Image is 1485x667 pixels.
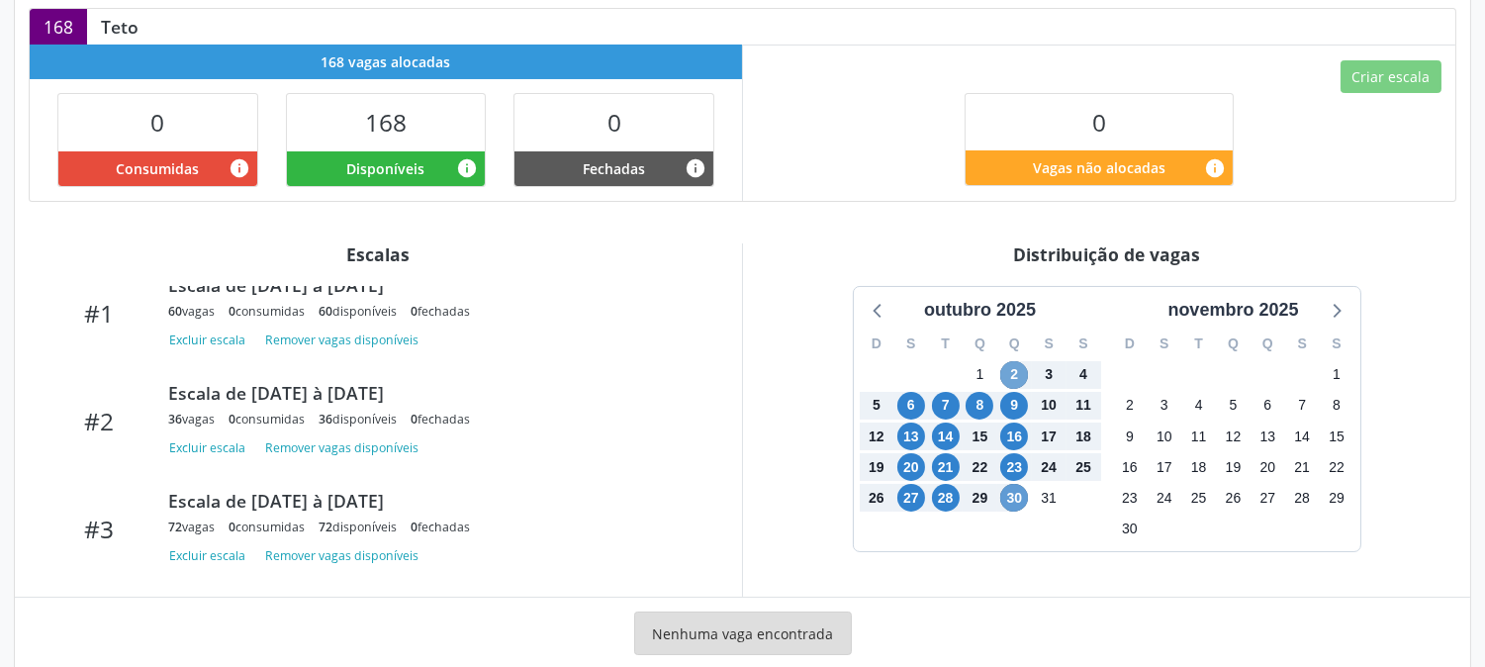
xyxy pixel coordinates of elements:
[411,303,418,320] span: 0
[1000,423,1028,450] span: quinta-feira, 16 de outubro de 2025
[1035,484,1063,512] span: sexta-feira, 31 de outubro de 2025
[1323,361,1350,389] span: sábado, 1 de novembro de 2025
[1323,453,1350,481] span: sábado, 22 de novembro de 2025
[346,158,424,179] span: Disponíveis
[966,361,993,389] span: quarta-feira, 1 de outubro de 2025
[1288,392,1316,420] span: sexta-feira, 7 de novembro de 2025
[1219,423,1247,450] span: quarta-feira, 12 de novembro de 2025
[229,303,235,320] span: 0
[257,327,426,353] button: Remover vagas disponíveis
[29,243,728,265] div: Escalas
[583,158,645,179] span: Fechadas
[1151,392,1178,420] span: segunda-feira, 3 de novembro de 2025
[1185,484,1213,512] span: terça-feira, 25 de novembro de 2025
[257,542,426,569] button: Remover vagas disponíveis
[932,484,960,512] span: terça-feira, 28 de outubro de 2025
[1253,453,1281,481] span: quinta-feira, 20 de novembro de 2025
[168,327,253,353] button: Excluir escala
[30,9,87,45] div: 168
[1288,423,1316,450] span: sexta-feira, 14 de novembro de 2025
[1219,453,1247,481] span: quarta-feira, 19 de novembro de 2025
[1069,392,1097,420] span: sábado, 11 de outubro de 2025
[1000,484,1028,512] span: quinta-feira, 30 de outubro de 2025
[1069,423,1097,450] span: sábado, 18 de outubro de 2025
[168,519,182,535] span: 72
[897,484,925,512] span: segunda-feira, 27 de outubro de 2025
[229,519,235,535] span: 0
[863,453,890,481] span: domingo, 19 de outubro de 2025
[168,382,700,404] div: Escala de [DATE] à [DATE]
[1151,423,1178,450] span: segunda-feira, 10 de novembro de 2025
[229,411,305,428] div: consumidas
[932,392,960,420] span: terça-feira, 7 de outubro de 2025
[1032,329,1067,359] div: S
[1069,453,1097,481] span: sábado, 25 de outubro de 2025
[168,542,253,569] button: Excluir escala
[1000,453,1028,481] span: quinta-feira, 23 de outubro de 2025
[229,303,305,320] div: consumidas
[411,519,470,535] div: fechadas
[168,411,215,428] div: vagas
[87,16,152,38] div: Teto
[168,411,182,428] span: 36
[1160,297,1306,324] div: novembro 2025
[456,157,478,179] i: Vagas alocadas e sem marcações associadas
[168,303,182,320] span: 60
[1185,392,1213,420] span: terça-feira, 4 de novembro de 2025
[1092,106,1106,139] span: 0
[319,519,397,535] div: disponíveis
[932,453,960,481] span: terça-feira, 21 de outubro de 2025
[685,157,706,179] i: Vagas alocadas e sem marcações associadas que tiveram sua disponibilidade fechada
[150,106,164,139] span: 0
[365,106,407,139] span: 168
[897,392,925,420] span: segunda-feira, 6 de outubro de 2025
[319,303,332,320] span: 60
[411,411,418,428] span: 0
[1216,329,1251,359] div: Q
[607,106,621,139] span: 0
[1323,423,1350,450] span: sábado, 15 de novembro de 2025
[1035,453,1063,481] span: sexta-feira, 24 de outubro de 2025
[1185,453,1213,481] span: terça-feira, 18 de novembro de 2025
[863,423,890,450] span: domingo, 12 de outubro de 2025
[168,490,700,512] div: Escala de [DATE] à [DATE]
[928,329,963,359] div: T
[1253,484,1281,512] span: quinta-feira, 27 de novembro de 2025
[1323,392,1350,420] span: sábado, 8 de novembro de 2025
[116,158,199,179] span: Consumidas
[1116,516,1144,543] span: domingo, 30 de novembro de 2025
[997,329,1032,359] div: Q
[1253,423,1281,450] span: quinta-feira, 13 de novembro de 2025
[1181,329,1216,359] div: T
[1035,423,1063,450] span: sexta-feira, 17 de outubro de 2025
[893,329,928,359] div: S
[966,484,993,512] span: quarta-feira, 29 de outubro de 2025
[1147,329,1181,359] div: S
[1067,329,1101,359] div: S
[634,612,852,655] div: Nenhuma vaga encontrada
[1288,453,1316,481] span: sexta-feira, 21 de novembro de 2025
[229,519,305,535] div: consumidas
[932,423,960,450] span: terça-feira, 14 de outubro de 2025
[1035,392,1063,420] span: sexta-feira, 10 de outubro de 2025
[1204,157,1226,179] i: Quantidade de vagas restantes do teto de vagas
[229,411,235,428] span: 0
[319,519,332,535] span: 72
[43,299,154,328] div: #1
[1185,423,1213,450] span: terça-feira, 11 de novembro de 2025
[229,157,250,179] i: Vagas alocadas que possuem marcações associadas
[1000,361,1028,389] span: quinta-feira, 2 de outubro de 2025
[168,303,215,320] div: vagas
[916,297,1044,324] div: outubro 2025
[757,243,1456,265] div: Distribuição de vagas
[257,434,426,461] button: Remover vagas disponíveis
[897,453,925,481] span: segunda-feira, 20 de outubro de 2025
[1323,484,1350,512] span: sábado, 29 de novembro de 2025
[168,274,700,296] div: Escala de [DATE] à [DATE]
[1285,329,1320,359] div: S
[966,423,993,450] span: quarta-feira, 15 de outubro de 2025
[963,329,997,359] div: Q
[1251,329,1285,359] div: Q
[168,519,215,535] div: vagas
[863,484,890,512] span: domingo, 26 de outubro de 2025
